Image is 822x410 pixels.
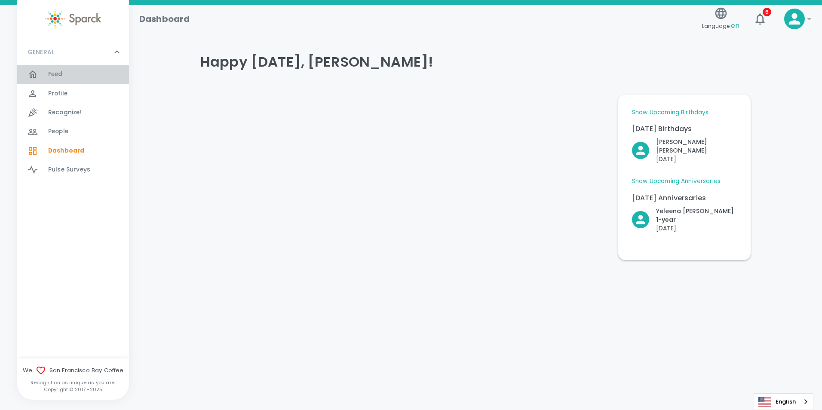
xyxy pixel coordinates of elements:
[754,393,813,410] aside: Language selected: English
[632,207,734,233] button: Click to Recognize!
[656,215,734,224] p: 1- year
[632,193,737,203] p: [DATE] Anniversaries
[632,124,737,134] p: [DATE] Birthdays
[45,9,101,29] img: Sparck logo
[754,394,813,410] a: English
[17,160,129,179] a: Pulse Surveys
[17,9,129,29] a: Sparck logo
[750,9,770,29] button: 6
[763,8,771,16] span: 6
[656,207,734,215] p: Yeleena [PERSON_NAME]
[754,393,813,410] div: Language
[632,138,737,163] button: Click to Recognize!
[48,108,82,117] span: Recognize!
[48,89,67,98] span: Profile
[632,177,721,186] a: Show Upcoming Anniversaries
[632,108,709,117] a: Show Upcoming Birthdays
[17,365,129,376] span: We San Francisco Bay Coffee
[48,127,68,136] span: People
[139,12,190,26] h1: Dashboard
[48,165,90,174] span: Pulse Surveys
[17,379,129,386] p: Recognition as unique as you are!
[699,4,743,34] button: Language:en
[625,200,734,233] div: Click to Recognize!
[731,21,739,31] span: en
[17,122,129,141] a: People
[17,39,129,65] div: GENERAL
[656,224,734,233] p: [DATE]
[656,155,737,163] p: [DATE]
[17,84,129,103] a: Profile
[200,53,751,70] h4: Happy [DATE], [PERSON_NAME]!
[702,20,739,32] span: Language:
[48,147,84,155] span: Dashboard
[17,65,129,84] a: Feed
[17,386,129,393] p: Copyright © 2017 - 2025
[17,103,129,122] a: Recognize!
[28,48,54,56] p: GENERAL
[48,70,63,79] span: Feed
[656,138,737,155] p: [PERSON_NAME] [PERSON_NAME]
[17,141,129,160] a: Dashboard
[17,65,129,183] div: GENERAL
[625,131,737,163] div: Click to Recognize!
